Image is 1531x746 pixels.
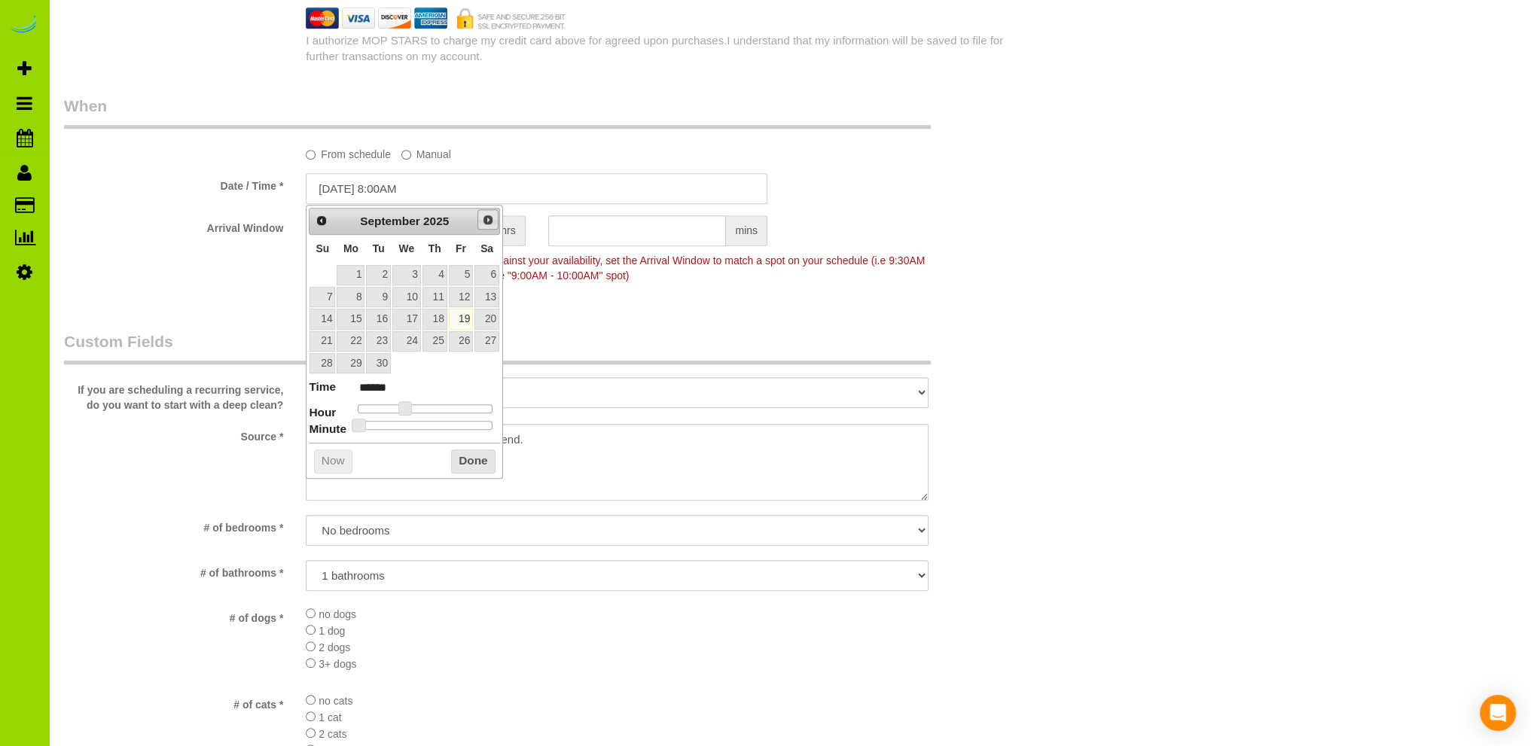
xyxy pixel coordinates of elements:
a: 20 [474,309,499,329]
img: credit cards [294,8,577,28]
a: 3 [392,265,421,285]
span: Prev [316,215,328,227]
a: 18 [422,309,447,329]
a: 16 [366,309,390,329]
a: 28 [310,353,335,373]
a: 2 [366,265,390,285]
button: Done [451,449,496,473]
legend: When [64,95,931,129]
a: 7 [310,287,335,307]
button: Now [314,449,352,473]
a: Next [477,209,499,230]
span: Next [482,214,494,226]
a: 9 [366,287,390,307]
span: 3+ dogs [319,658,356,670]
span: no cats [319,695,352,707]
label: If you are scheduling a recurring service, do you want to start with a deep clean? [53,377,294,413]
span: Tuesday [373,242,385,254]
label: From schedule [306,142,391,162]
label: Source * [53,424,294,444]
span: 2 cats [319,728,346,740]
a: 25 [422,331,447,352]
span: Saturday [480,242,493,254]
span: Sunday [316,242,329,254]
span: September [360,215,420,227]
input: Manual [401,150,411,160]
span: Wednesday [399,242,415,254]
label: # of bedrooms * [53,515,294,535]
input: MM/DD/YYYY HH:MM [306,173,767,204]
a: Prev [311,210,332,231]
dt: Minute [309,421,346,440]
span: To make this booking count against your availability, set the Arrival Window to match a spot on y... [306,254,925,282]
a: 24 [392,331,421,352]
a: 1 [337,265,364,285]
a: 4 [422,265,447,285]
input: From schedule [306,150,316,160]
a: 22 [337,331,364,352]
label: # of dogs * [53,605,294,626]
a: 23 [366,331,390,352]
a: 13 [474,287,499,307]
span: Thursday [428,242,441,254]
span: Friday [456,242,466,254]
a: 19 [449,309,473,329]
span: Monday [343,242,358,254]
span: mins [726,215,767,246]
dt: Hour [309,404,336,423]
a: 27 [474,331,499,352]
div: Open Intercom Messenger [1480,695,1516,731]
a: 21 [310,331,335,352]
a: 15 [337,309,364,329]
a: 26 [449,331,473,352]
span: 2 dogs [319,641,350,653]
label: # of bathrooms * [53,560,294,580]
label: Date / Time * [53,173,294,193]
label: Arrival Window [53,215,294,236]
a: 6 [474,265,499,285]
a: 11 [422,287,447,307]
span: 1 cat [319,711,341,723]
a: 17 [392,309,421,329]
label: # of cats * [53,692,294,712]
legend: Custom Fields [64,330,931,364]
a: 10 [392,287,421,307]
span: 2025 [423,215,449,227]
div: I authorize MOP STARS to charge my credit card above for agreed upon purchases. [294,32,1020,65]
a: 8 [337,287,364,307]
a: 14 [310,309,335,329]
span: hrs [492,215,525,246]
dt: Time [309,379,336,397]
label: Manual [401,142,451,162]
img: Automaid Logo [9,15,39,36]
a: 12 [449,287,473,307]
span: 1 dog [319,625,345,637]
span: no dogs [319,608,356,620]
a: 5 [449,265,473,285]
a: 29 [337,353,364,373]
a: 30 [366,353,390,373]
